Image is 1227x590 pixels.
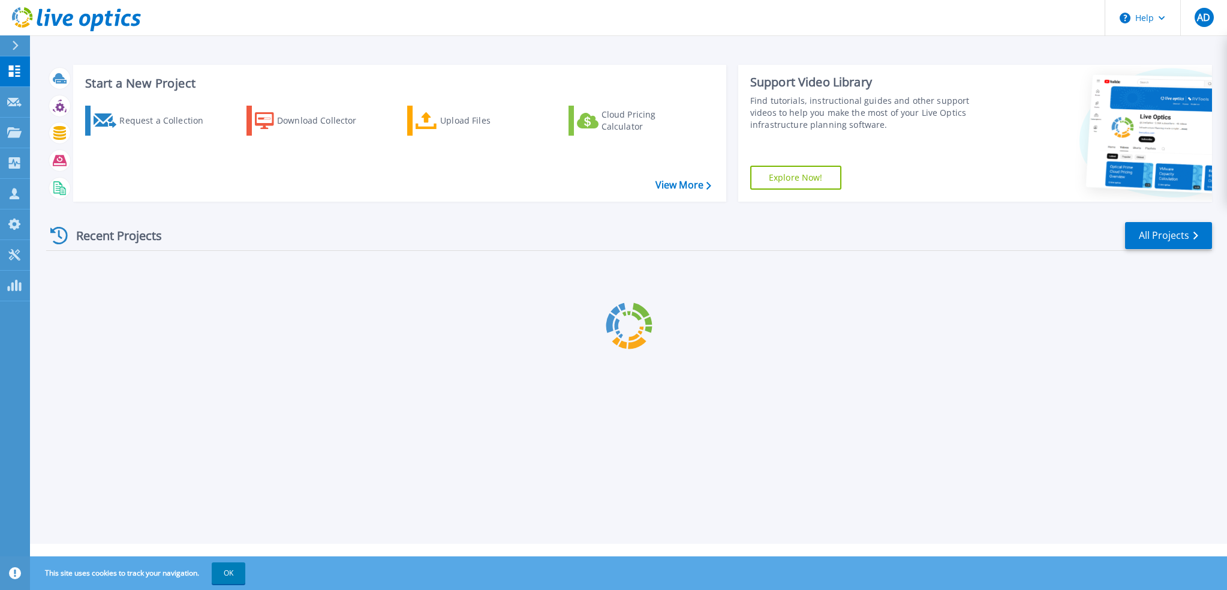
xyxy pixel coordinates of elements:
a: Upload Files [407,106,541,136]
a: View More [655,179,711,191]
a: Explore Now! [750,166,841,190]
a: Download Collector [246,106,380,136]
div: Upload Files [440,109,536,133]
a: Request a Collection [85,106,219,136]
button: OK [212,562,245,584]
div: Cloud Pricing Calculator [602,109,697,133]
h3: Start a New Project [85,77,711,90]
div: Find tutorials, instructional guides and other support videos to help you make the most of your L... [750,95,993,131]
a: Cloud Pricing Calculator [569,106,702,136]
div: Download Collector [277,109,373,133]
a: All Projects [1125,222,1212,249]
span: AD [1197,13,1210,22]
div: Support Video Library [750,74,993,90]
div: Request a Collection [119,109,215,133]
span: This site uses cookies to track your navigation. [33,562,245,584]
div: Recent Projects [46,221,178,250]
